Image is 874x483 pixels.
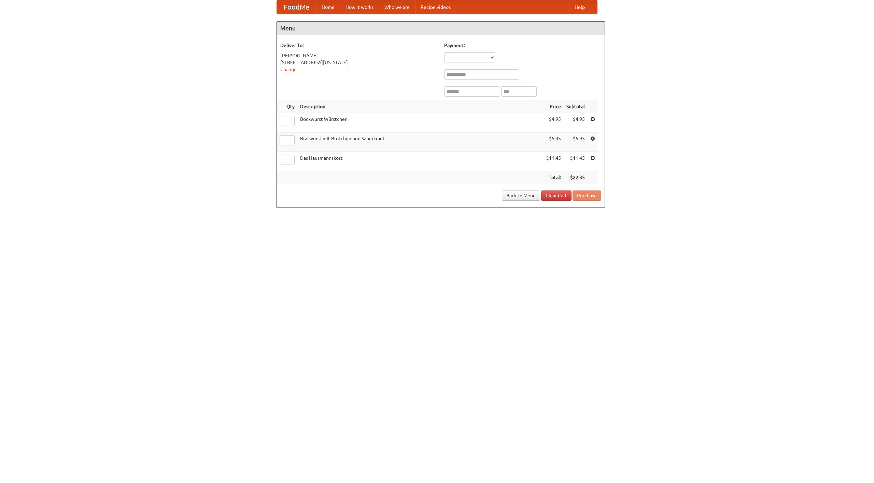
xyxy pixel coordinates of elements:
[564,171,588,184] th: $22.35
[277,22,605,35] h4: Menu
[280,59,437,66] div: [STREET_ADDRESS][US_STATE]
[297,132,544,152] td: Bratwurst mit Brötchen und Sauerkraut
[297,152,544,171] td: Das Hausmannskost
[444,42,601,49] h5: Payment:
[280,52,437,59] div: [PERSON_NAME]
[564,113,588,132] td: $4.95
[544,171,564,184] th: Total:
[280,67,297,72] a: Change
[541,190,572,201] a: Clear Cart
[316,0,340,14] a: Home
[564,100,588,113] th: Subtotal
[297,100,544,113] th: Description
[379,0,415,14] a: Who we are
[564,132,588,152] td: $5.95
[297,113,544,132] td: Bockwurst Würstchen
[502,190,540,201] a: Back to Menu
[277,100,297,113] th: Qty
[564,152,588,171] td: $11.45
[340,0,379,14] a: How it works
[415,0,456,14] a: Recipe videos
[280,42,437,49] h5: Deliver To:
[544,132,564,152] td: $5.95
[544,113,564,132] td: $4.95
[277,0,316,14] a: FoodMe
[569,0,590,14] a: Help
[544,152,564,171] td: $11.45
[544,100,564,113] th: Price
[573,190,601,201] button: Purchase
